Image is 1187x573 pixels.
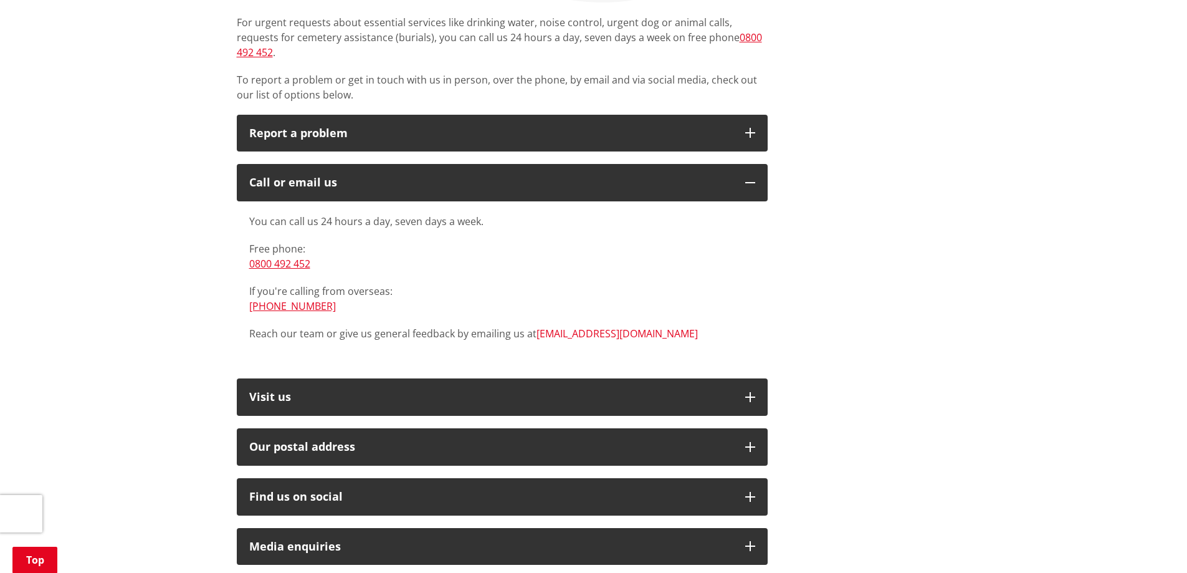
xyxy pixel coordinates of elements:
[237,115,768,152] button: Report a problem
[249,299,336,313] a: [PHONE_NUMBER]
[237,428,768,466] button: Our postal address
[249,284,755,314] p: If you're calling from overseas:
[249,491,733,503] div: Find us on social
[249,176,733,189] div: Call or email us
[237,378,768,416] button: Visit us
[536,327,698,340] a: [EMAIL_ADDRESS][DOMAIN_NAME]
[249,541,733,553] div: Media enquiries
[249,391,733,403] p: Visit us
[1130,521,1175,566] iframe: Messenger Launcher
[237,528,768,566] button: Media enquiries
[237,164,768,201] button: Call or email us
[249,441,733,453] h2: Our postal address
[237,15,768,60] p: For urgent requests about essential services like drinking water, noise control, urgent dog or an...
[237,31,762,59] a: 0800 492 452
[237,72,768,102] p: To report a problem or get in touch with us in person, over the phone, by email and via social me...
[12,547,57,573] a: Top
[249,326,755,341] p: Reach our team or give us general feedback by emailing us at
[249,241,755,271] p: Free phone:
[237,478,768,516] button: Find us on social
[249,214,755,229] p: You can call us 24 hours a day, seven days a week.
[249,127,733,140] p: Report a problem
[249,257,310,271] a: 0800 492 452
